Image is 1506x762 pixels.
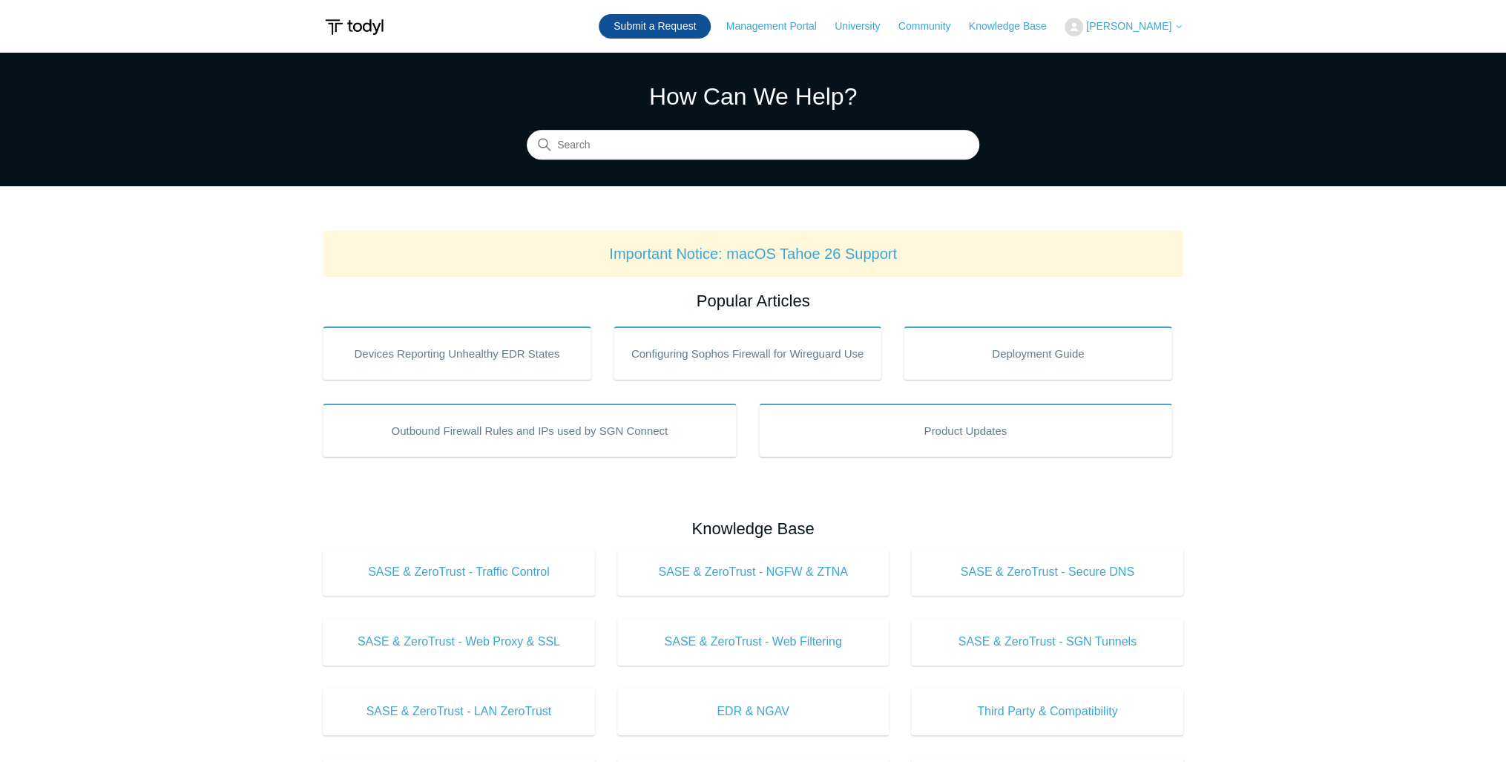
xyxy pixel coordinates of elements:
a: University [835,19,895,34]
span: Third Party & Compatibility [933,703,1161,720]
span: SASE & ZeroTrust - SGN Tunnels [933,633,1161,651]
a: Knowledge Base [969,19,1062,34]
img: Todyl Support Center Help Center home page [323,13,386,41]
a: Important Notice: macOS Tahoe 26 Support [609,246,897,262]
span: SASE & ZeroTrust - Secure DNS [933,563,1161,581]
a: SASE & ZeroTrust - Web Filtering [617,618,890,666]
a: SASE & ZeroTrust - LAN ZeroTrust [323,688,595,735]
a: Management Portal [726,19,832,34]
a: Community [898,19,966,34]
button: [PERSON_NAME] [1065,18,1183,36]
a: Configuring Sophos Firewall for Wireguard Use [614,326,882,380]
span: SASE & ZeroTrust - Traffic Control [345,563,573,581]
a: SASE & ZeroTrust - Traffic Control [323,548,595,596]
input: Search [527,131,979,160]
span: SASE & ZeroTrust - LAN ZeroTrust [345,703,573,720]
a: Devices Reporting Unhealthy EDR States [323,326,591,380]
span: SASE & ZeroTrust - Web Filtering [639,633,867,651]
a: SASE & ZeroTrust - SGN Tunnels [911,618,1183,666]
a: Product Updates [759,404,1173,457]
h2: Popular Articles [323,289,1183,313]
h2: Knowledge Base [323,516,1183,541]
span: SASE & ZeroTrust - NGFW & ZTNA [639,563,867,581]
a: SASE & ZeroTrust - Web Proxy & SSL [323,618,595,666]
a: SASE & ZeroTrust - NGFW & ZTNA [617,548,890,596]
span: [PERSON_NAME] [1086,20,1171,32]
a: Outbound Firewall Rules and IPs used by SGN Connect [323,404,737,457]
span: EDR & NGAV [639,703,867,720]
span: SASE & ZeroTrust - Web Proxy & SSL [345,633,573,651]
a: EDR & NGAV [617,688,890,735]
h1: How Can We Help? [527,79,979,114]
a: Deployment Guide [904,326,1172,380]
a: Third Party & Compatibility [911,688,1183,735]
a: SASE & ZeroTrust - Secure DNS [911,548,1183,596]
a: Submit a Request [599,14,711,39]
